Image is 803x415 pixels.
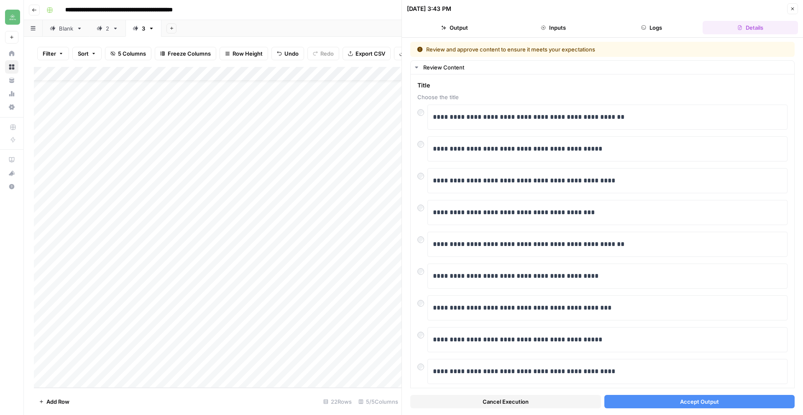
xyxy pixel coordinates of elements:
span: Redo [320,49,334,58]
button: Help + Support [5,180,18,193]
button: Sort [72,47,102,60]
button: Inputs [506,21,601,34]
a: Settings [5,100,18,114]
span: Sort [78,49,89,58]
a: Your Data [5,74,18,87]
div: 3 [142,24,145,33]
a: Home [5,47,18,60]
div: 5/5 Columns [355,395,401,408]
div: 22 Rows [320,395,355,408]
button: Freeze Columns [155,47,216,60]
a: 2 [90,20,125,37]
button: Logs [604,21,700,34]
button: Accept Output [604,395,795,408]
button: Cancel Execution [410,395,601,408]
button: Export CSV [343,47,391,60]
button: What's new? [5,167,18,180]
span: Choose the title [417,93,788,101]
div: What's new? [5,167,18,179]
button: Undo [271,47,304,60]
button: Review Content [411,61,794,74]
button: 5 Columns [105,47,151,60]
div: Review Content [423,63,789,72]
a: Browse [5,60,18,74]
span: 5 Columns [118,49,146,58]
div: 2 [106,24,109,33]
span: Freeze Columns [168,49,211,58]
img: Distru Logo [5,10,20,25]
div: [DATE] 3:43 PM [407,5,451,13]
a: 3 [125,20,161,37]
span: Cancel Execution [483,397,529,406]
span: Title [417,81,788,90]
span: Undo [284,49,299,58]
span: Filter [43,49,56,58]
span: Export CSV [355,49,385,58]
button: Output [407,21,502,34]
button: Details [703,21,798,34]
button: Redo [307,47,339,60]
span: Add Row [46,397,69,406]
span: Row Height [233,49,263,58]
button: Add Row [34,395,74,408]
div: Blank [59,24,73,33]
a: Usage [5,87,18,100]
button: Row Height [220,47,268,60]
button: Filter [37,47,69,60]
a: Blank [43,20,90,37]
a: AirOps Academy [5,153,18,167]
button: Workspace: Distru [5,7,18,28]
div: Review and approve content to ensure it meets your expectations [417,45,692,54]
span: Accept Output [680,397,719,406]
